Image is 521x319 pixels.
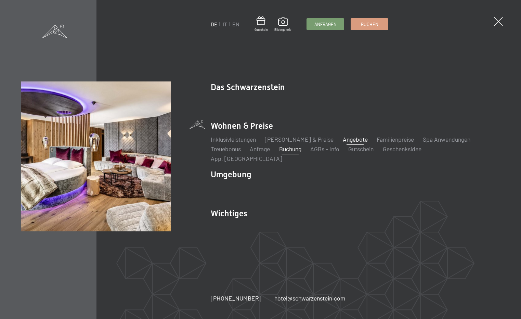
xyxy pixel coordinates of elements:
a: Inklusivleistungen [211,136,256,143]
a: Geschenksidee [383,145,421,153]
a: [PERSON_NAME] & Preise [265,136,334,143]
a: AGBs - Info [310,145,339,153]
a: Gutschein [255,16,268,32]
a: Bildergalerie [274,17,291,32]
span: Buchen [361,21,378,27]
a: Gutschein [348,145,374,153]
a: Treuebonus [211,145,241,153]
a: IT [223,21,227,27]
a: hotel@schwarzenstein.com [274,294,346,303]
a: Buchen [351,18,388,30]
span: [PHONE_NUMBER] [211,294,261,302]
a: Buchung [279,145,301,153]
a: Anfragen [307,18,344,30]
a: EN [232,21,239,27]
span: Anfragen [314,21,337,27]
span: Bildergalerie [274,28,291,32]
a: DE [211,21,218,27]
a: Angebote [343,136,368,143]
a: Anfrage [250,145,270,153]
a: App. [GEOGRAPHIC_DATA] [211,155,282,162]
a: Spa Anwendungen [423,136,470,143]
span: Gutschein [255,28,268,32]
a: Familienpreise [377,136,414,143]
a: [PHONE_NUMBER] [211,294,261,303]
